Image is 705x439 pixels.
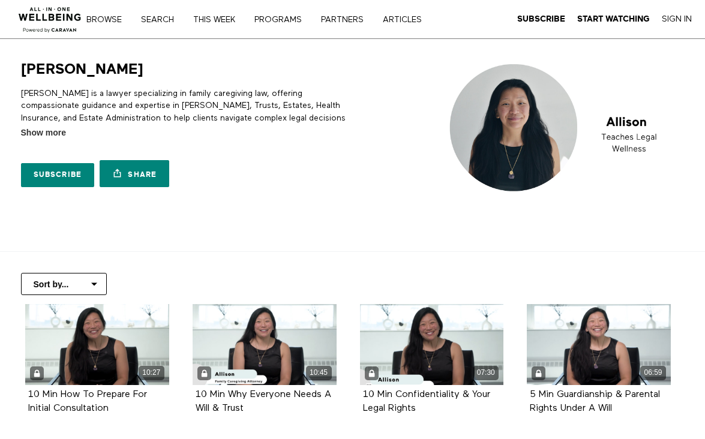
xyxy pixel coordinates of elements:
div: 06:59 [640,366,666,380]
div: 10:45 [306,366,332,380]
p: [PERSON_NAME] is a lawyer specializing in family caregiving law, offering compassionate guidance ... [21,88,349,136]
div: 10:27 [139,366,164,380]
a: 10 Min How To Prepare For Initial Consultation 10:27 [25,304,169,385]
a: PARTNERS [317,16,376,24]
strong: Start Watching [577,14,650,23]
a: Subscribe [21,163,95,187]
a: Subscribe [517,14,565,25]
a: 10 Min Why Everyone Needs A Will & Trust [196,390,331,413]
a: 10 Min How To Prepare For Initial Consultation [28,390,147,413]
a: PROGRAMS [250,16,314,24]
img: Allison [443,60,684,196]
a: Sign In [662,14,692,25]
a: Start Watching [577,14,650,25]
a: Search [137,16,187,24]
nav: Primary [95,13,446,25]
strong: Subscribe [517,14,565,23]
a: Share [100,160,169,187]
a: THIS WEEK [189,16,248,24]
a: 10 Min Why Everyone Needs A Will & Trust 10:45 [193,304,337,385]
a: ARTICLES [379,16,434,24]
a: Browse [82,16,134,24]
span: Show more [21,127,66,139]
a: 5 Min Guardianship & Parental Rights Under A Will 06:59 [527,304,671,385]
h1: [PERSON_NAME] [21,60,143,79]
a: 5 Min Guardianship & Parental Rights Under A Will [530,390,660,413]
